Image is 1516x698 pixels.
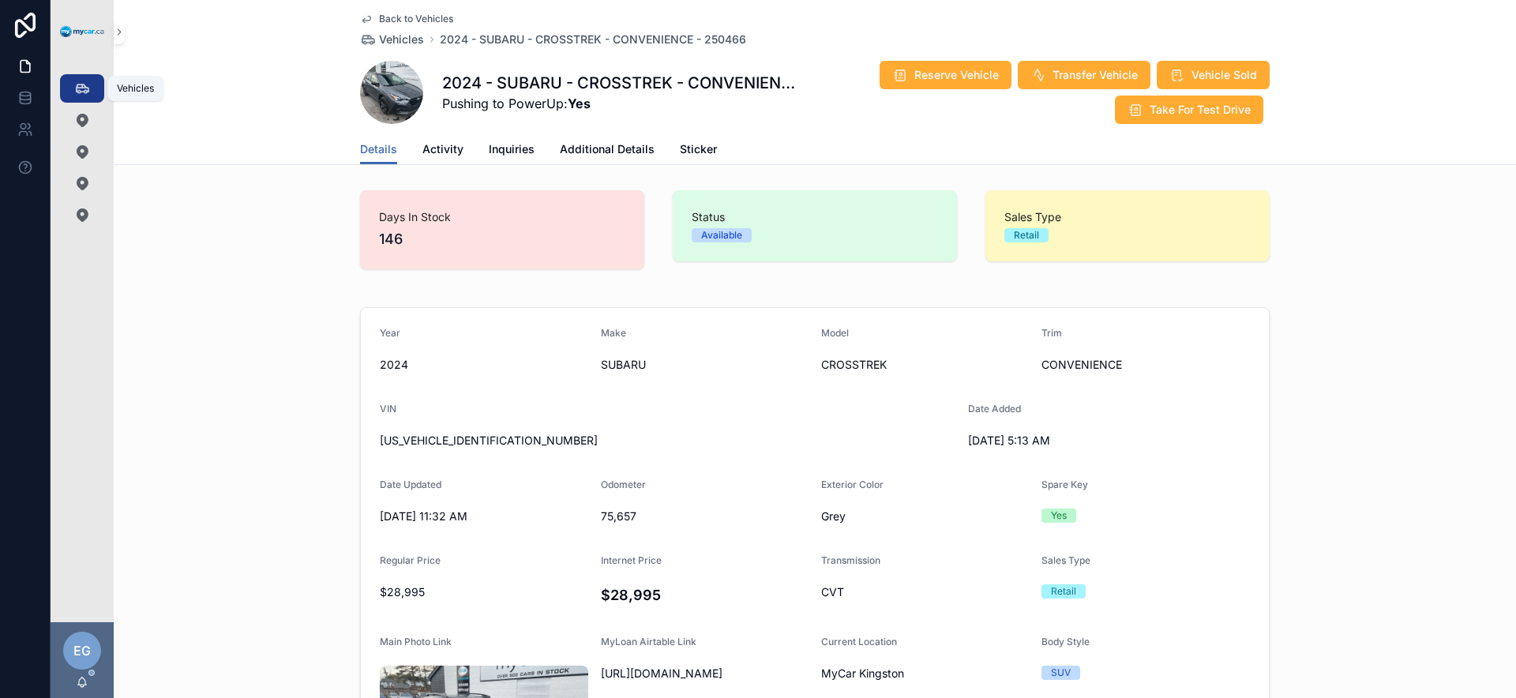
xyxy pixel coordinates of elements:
[380,584,588,600] span: $28,995
[1053,67,1138,83] span: Transfer Vehicle
[379,32,424,47] span: Vehicles
[1041,636,1090,647] span: Body Style
[360,32,424,47] a: Vehicles
[379,209,625,225] span: Days In Stock
[380,636,452,647] span: Main Photo Link
[821,554,880,566] span: Transmission
[968,403,1021,415] span: Date Added
[489,135,535,167] a: Inquiries
[422,135,463,167] a: Activity
[692,209,938,225] span: Status
[821,666,904,681] span: MyCar Kingston
[73,641,91,660] span: EG
[380,554,441,566] span: Regular Price
[601,327,626,339] span: Make
[360,13,453,25] a: Back to Vehicles
[379,228,625,250] span: 146
[1051,584,1076,599] div: Retail
[601,584,809,606] h4: $28,995
[821,584,1029,600] span: CVT
[821,357,1029,373] span: CROSSTREK
[1041,357,1250,373] span: CONVENIENCE
[560,135,655,167] a: Additional Details
[568,96,591,111] strong: Yes
[1004,209,1251,225] span: Sales Type
[601,508,809,524] span: 75,657
[821,478,884,490] span: Exterior Color
[360,135,397,165] a: Details
[380,403,396,415] span: VIN
[680,135,717,167] a: Sticker
[701,228,742,242] div: Available
[1041,327,1062,339] span: Trim
[1051,666,1071,680] div: SUV
[422,141,463,157] span: Activity
[1115,96,1263,124] button: Take For Test Drive
[1041,554,1090,566] span: Sales Type
[489,141,535,157] span: Inquiries
[60,26,104,38] img: App logo
[379,13,453,25] span: Back to Vehicles
[680,141,717,157] span: Sticker
[1157,61,1270,89] button: Vehicle Sold
[1191,67,1257,83] span: Vehicle Sold
[1018,61,1150,89] button: Transfer Vehicle
[1150,102,1251,118] span: Take For Test Drive
[380,327,400,339] span: Year
[821,636,897,647] span: Current Location
[821,508,1029,524] span: Grey
[968,433,1176,448] span: [DATE] 5:13 AM
[914,67,999,83] span: Reserve Vehicle
[880,61,1011,89] button: Reserve Vehicle
[442,94,801,113] span: Pushing to PowerUp:
[821,327,849,339] span: Model
[601,666,809,681] span: [URL][DOMAIN_NAME]
[601,478,646,490] span: Odometer
[442,72,801,94] h1: 2024 - SUBARU - CROSSTREK - CONVENIENCE - 250466
[380,478,441,490] span: Date Updated
[360,141,397,157] span: Details
[380,357,588,373] span: 2024
[1041,478,1088,490] span: Spare Key
[440,32,746,47] a: 2024 - SUBARU - CROSSTREK - CONVENIENCE - 250466
[601,357,809,373] span: SUBARU
[380,508,588,524] span: [DATE] 11:32 AM
[117,82,154,95] div: Vehicles
[1051,508,1067,523] div: Yes
[380,433,955,448] span: [US_VEHICLE_IDENTIFICATION_NUMBER]
[601,554,662,566] span: Internet Price
[601,636,696,647] span: MyLoan Airtable Link
[1014,228,1039,242] div: Retail
[51,63,114,250] div: scrollable content
[560,141,655,157] span: Additional Details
